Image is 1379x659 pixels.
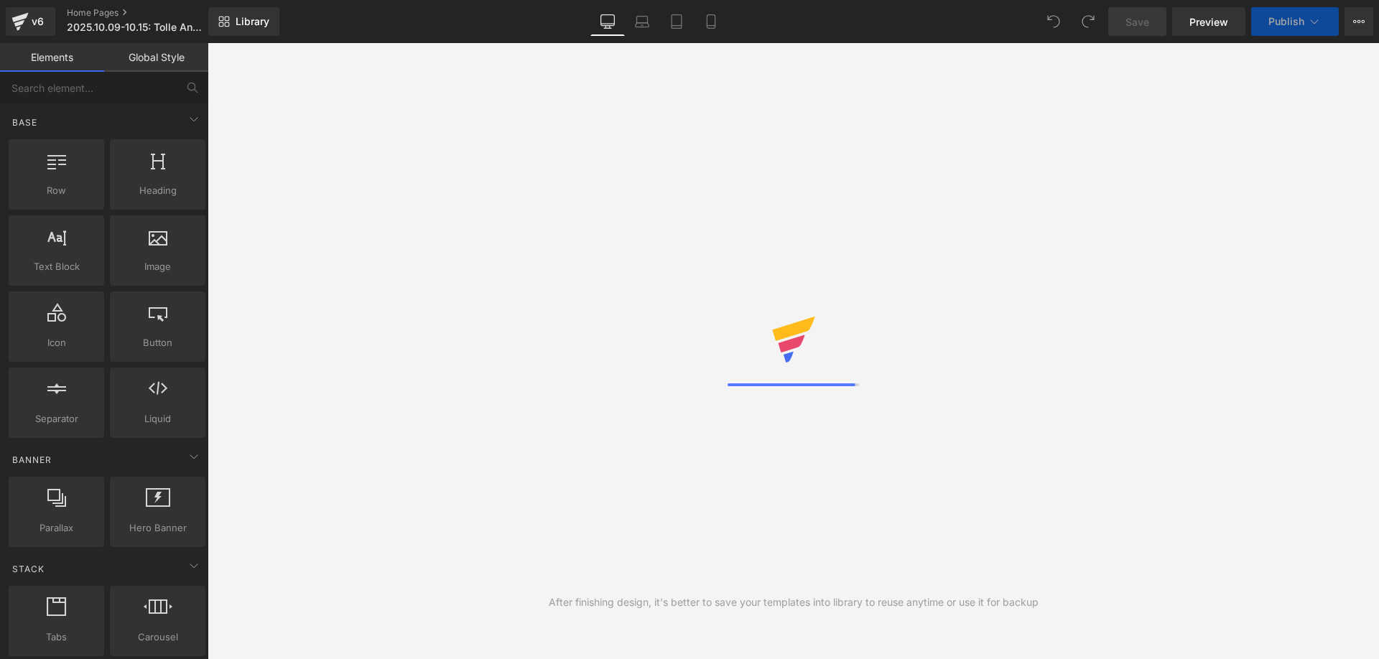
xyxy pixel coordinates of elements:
span: Hero Banner [114,520,201,536]
a: Desktop [590,7,625,36]
a: Global Style [104,43,208,72]
span: Liquid [114,411,201,426]
a: v6 [6,7,55,36]
span: Base [11,116,39,129]
span: Separator [13,411,100,426]
span: Heading [114,183,201,198]
button: Undo [1039,7,1068,36]
span: Icon [13,335,100,350]
div: After finishing design, it's better to save your templates into library to reuse anytime or use i... [549,594,1039,610]
span: Text Block [13,259,100,274]
span: Tabs [13,630,100,645]
a: Mobile [694,7,728,36]
a: Laptop [625,7,659,36]
span: Button [114,335,201,350]
button: More [1345,7,1373,36]
a: Home Pages [67,7,232,19]
a: Tablet [659,7,694,36]
span: Save [1125,14,1149,29]
span: Parallax [13,520,100,536]
span: Preview [1189,14,1228,29]
span: Carousel [114,630,201,645]
button: Publish [1251,7,1339,36]
div: v6 [29,12,47,31]
span: Banner [11,453,53,467]
span: Library [236,15,269,28]
a: Preview [1172,7,1245,36]
span: Stack [11,562,46,576]
span: Image [114,259,201,274]
a: New Library [208,7,279,36]
span: 2025.10.09-10.15: Tolle Angebote – Jetzt sparen! [67,22,205,33]
span: Publish [1268,16,1304,27]
button: Redo [1074,7,1102,36]
span: Row [13,183,100,198]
